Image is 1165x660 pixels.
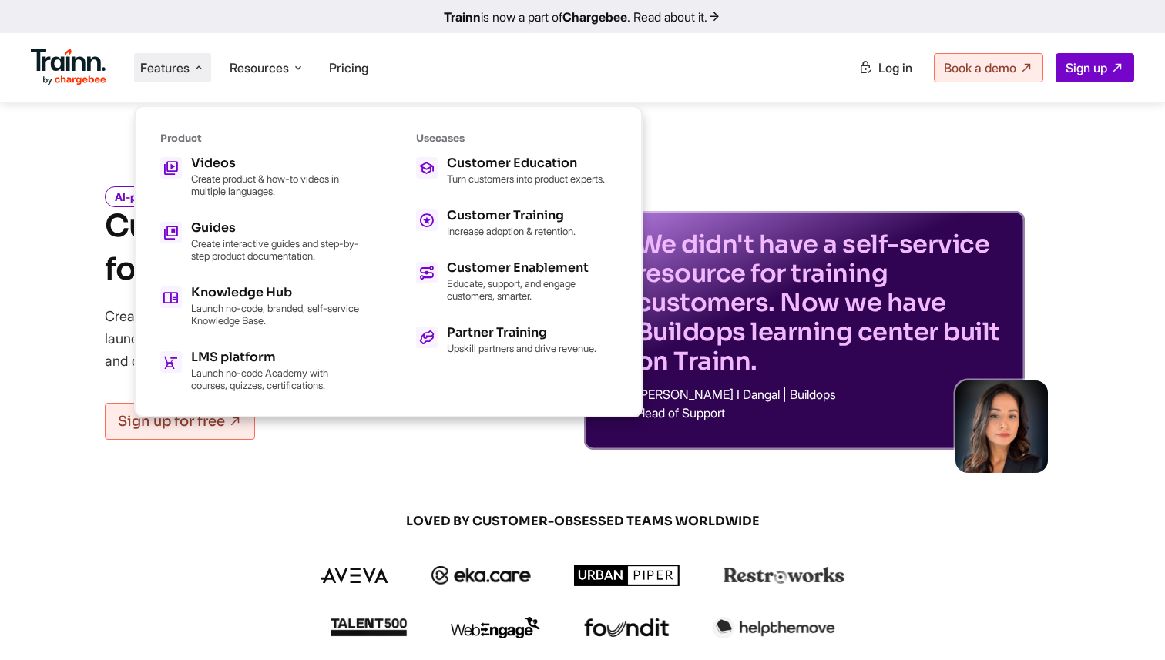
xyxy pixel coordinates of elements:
a: Log in [849,54,922,82]
b: Trainn [444,9,481,25]
a: Customer Training Increase adoption & retention. [416,209,616,237]
a: Sign up [1056,53,1134,82]
b: Chargebee [562,9,627,25]
a: Book a demo [934,53,1043,82]
a: Customer Enablement Educate, support, and engage customers, smarter. [416,262,616,302]
img: Trainn Logo [31,49,106,85]
a: Knowledge Hub Launch no-code, branded, self-service Knowledge Base. [160,286,361,327]
p: Create product videos and step-by-step documentation, and launch your Knowledge Base or Academy —... [105,305,513,372]
img: sabina-buildops.d2e8138.png [955,380,1048,473]
p: [PERSON_NAME] I Dangal | Buildops [636,388,1006,400]
span: Book a demo [944,60,1016,75]
p: Head of Support [636,407,1006,419]
span: Log in [878,60,912,75]
img: talent500 logo [330,618,407,637]
h5: Guides [191,222,361,234]
img: ekacare logo [431,566,532,585]
h5: Partner Training [447,327,596,339]
span: Sign up [1066,60,1107,75]
i: AI-powered and No-Code [105,186,252,207]
h5: Videos [191,157,361,169]
h5: LMS platform [191,351,361,364]
span: Features [140,59,190,76]
a: Partner Training Upskill partners and drive revenue. [416,327,616,354]
p: Launch no-code Academy with courses, quizzes, certifications. [191,367,361,391]
a: Pricing [329,60,368,75]
img: foundit logo [583,618,670,637]
img: urbanpiper logo [574,565,680,586]
span: Resources [230,59,289,76]
a: Customer Education Turn customers into product experts. [416,157,616,185]
a: Guides Create interactive guides and step-by-step product documentation. [160,222,361,262]
p: Increase adoption & retention. [447,225,576,237]
iframe: Chat Widget [1088,586,1165,660]
a: Videos Create product & how-to videos in multiple languages. [160,157,361,197]
span: LOVED BY CUSTOMER-OBSESSED TEAMS WORLDWIDE [213,513,952,530]
a: LMS platform Launch no-code Academy with courses, quizzes, certifications. [160,351,361,391]
p: Upskill partners and drive revenue. [447,342,596,354]
p: Create product & how-to videos in multiple languages. [191,173,361,197]
p: We didn't have a self-service resource for training customers. Now we have Buildops learning cent... [636,229,1006,376]
a: Sign up for free [105,403,255,440]
img: helpthemove logo [713,617,835,638]
h5: Knowledge Hub [191,286,361,299]
img: aveva logo [321,568,388,583]
h5: Customer Training [447,209,576,222]
h6: Product [160,132,361,145]
h1: Customer Training Platform for Modern Teams [105,205,523,291]
img: webengage logo [451,617,540,638]
h5: Customer Enablement [447,262,616,274]
h6: Usecases [416,132,616,145]
h5: Customer Education [447,157,605,169]
p: Launch no-code, branded, self-service Knowledge Base. [191,302,361,327]
p: Create interactive guides and step-by-step product documentation. [191,237,361,262]
p: Turn customers into product experts. [447,173,605,185]
p: Educate, support, and engage customers, smarter. [447,277,616,302]
img: restroworks logo [724,567,844,584]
